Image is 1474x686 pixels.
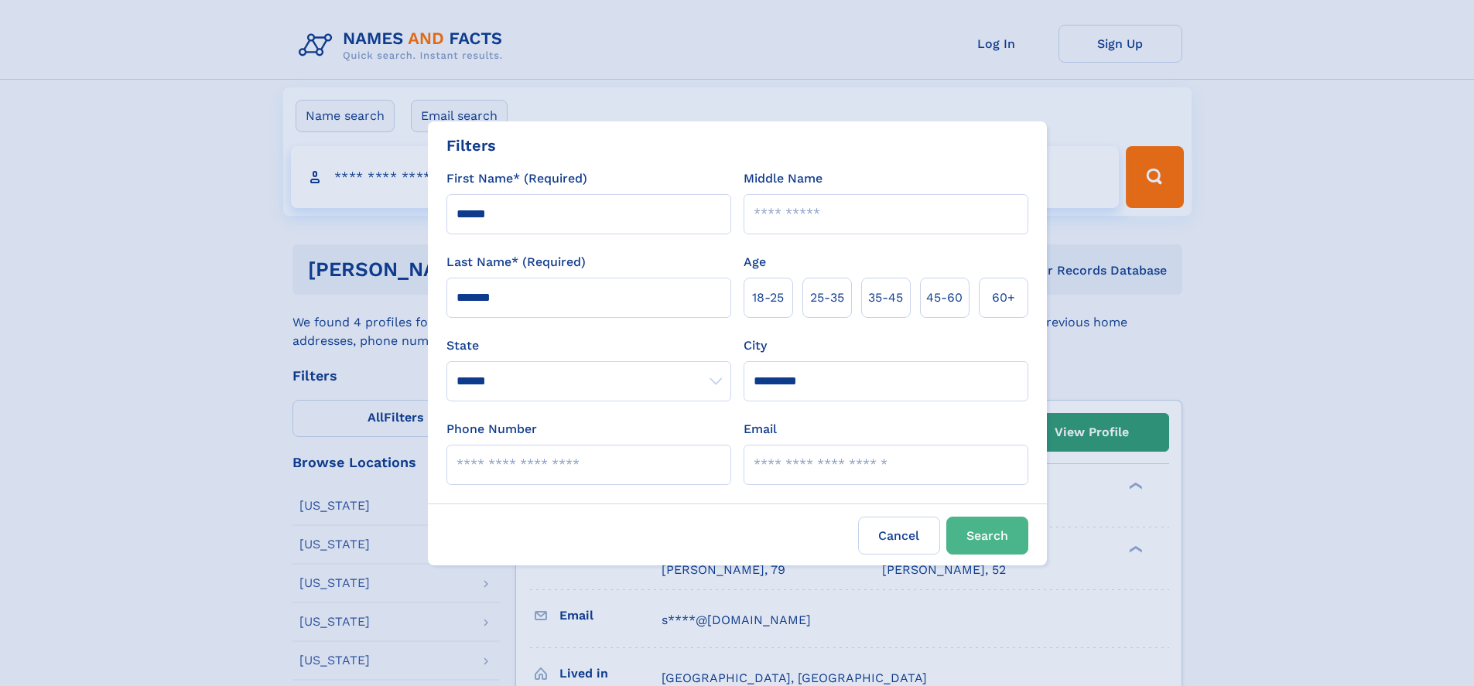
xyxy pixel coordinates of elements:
[752,288,784,307] span: 18‑25
[446,420,537,439] label: Phone Number
[926,288,963,307] span: 45‑60
[446,169,587,188] label: First Name* (Required)
[446,134,496,157] div: Filters
[744,169,822,188] label: Middle Name
[992,288,1015,307] span: 60+
[744,420,777,439] label: Email
[744,336,767,355] label: City
[858,517,940,555] label: Cancel
[446,253,586,271] label: Last Name* (Required)
[810,288,844,307] span: 25‑35
[446,336,731,355] label: State
[946,517,1028,555] button: Search
[868,288,903,307] span: 35‑45
[744,253,766,271] label: Age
